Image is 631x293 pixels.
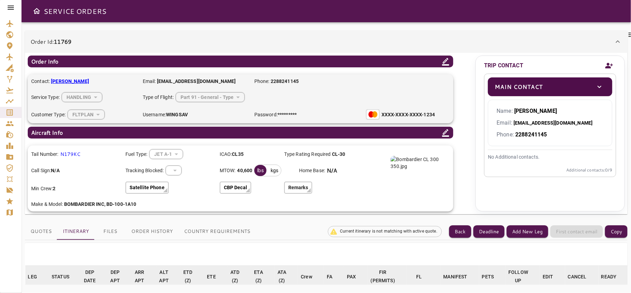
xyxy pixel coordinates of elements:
p: Password: [254,111,359,118]
p: Phone: [497,131,604,139]
p: Min Crew: [31,185,120,192]
b: [EMAIL_ADDRESS][DOMAIN_NAME] [157,78,236,84]
p: No Additional contacts. [488,153,612,161]
span: EDIT [543,273,562,281]
p: Order Id: [30,37,71,46]
div: READY [601,273,617,281]
div: ETD (Z) [183,268,192,285]
span: ETA (Z) [254,268,272,285]
p: Username: [143,111,247,118]
div: Service Type: [31,92,136,102]
b: N/A [51,168,59,173]
div: PAX [347,273,356,281]
h6: SERVICE ORDERS [44,6,106,17]
button: Country Requirements [178,223,256,240]
button: Copy [605,225,628,238]
b: [PERSON_NAME] [51,78,89,84]
span: MANIFEST [443,273,476,281]
p: Tail Number: [31,151,59,158]
b: CL-30 [332,151,345,157]
div: DEP APT [110,268,120,285]
b: [PERSON_NAME] [514,108,557,114]
button: Deadline [473,225,505,238]
div: MTOW: [220,165,294,176]
span: FA [327,273,341,281]
span: PAX [347,273,365,281]
div: ATD (Z) [230,268,239,285]
b: 2 [53,186,55,191]
button: Quotes [25,223,57,240]
div: ARR APT [134,268,145,285]
button: Files [95,223,126,240]
p: Additional contacts: 0 /9 [488,167,612,173]
b: 2288241145 [271,78,299,84]
span: ATD (Z) [230,268,248,285]
button: Order History [126,223,178,240]
div: Fuel Type: [125,149,214,159]
div: Customer Type: [31,109,136,120]
b: XXXX-XXXX-XXXX-1234 [382,112,435,117]
button: toggle [594,81,605,93]
button: Add New Leg [507,225,548,238]
div: lbs [254,165,266,176]
p: TRIP CONTACT [484,61,523,70]
span: ETD (Z) [183,268,201,285]
span: FOLLOW UP [508,268,537,285]
div: Main Contacttoggle [488,77,612,96]
p: ICAO: [220,151,279,158]
div: FL [417,273,422,281]
span: ATA (Z) [278,268,295,285]
p: Remarks [288,184,308,191]
b: 2288241145 [515,131,547,138]
div: HANDLING [149,145,183,163]
span: ALT APT [159,268,178,285]
span: DEP DATE [84,268,105,285]
p: Email: [497,119,604,127]
div: HANDLING [62,88,102,106]
b: CL35 [232,151,244,157]
p: Home Base: [299,167,325,174]
div: STATUS [52,273,69,281]
p: Main Contact [495,83,543,91]
p: Call Sign: [31,167,120,174]
p: CBP Decal [224,184,247,191]
div: Crew [301,273,312,281]
b: BOMBARDIER INC, BD-100-1A10 [64,201,137,207]
div: PETS [482,273,494,281]
div: ATA (Z) [278,268,286,285]
p: Satellite Phone [130,184,165,191]
div: Order Id:11769 [25,31,628,53]
p: N/A [327,166,337,175]
span: FIR (PERMITS) [371,268,404,285]
img: Mastercard [366,109,380,120]
p: Phone: [254,78,299,85]
p: N179KC [60,151,81,158]
div: ALT APT [159,268,169,285]
b: WINGSAV [166,112,188,117]
button: Back [449,225,471,238]
div: EDIT [543,273,553,281]
span: ARR APT [134,268,154,285]
div: ETA (Z) [254,268,263,285]
span: Current itinerary is not matching with active quote. [336,228,441,234]
p: Contact: [31,78,136,85]
div: DEP DATE [84,268,96,285]
button: Itinerary [57,223,95,240]
p: Make & Model: [31,201,150,208]
img: Bombardier CL 300 350.jpg [391,156,449,170]
div: basic tabs example [25,223,256,240]
p: Name: [497,107,604,115]
button: Open drawer [30,4,44,18]
span: READY [601,273,626,281]
div: Type of Flight: [143,92,352,102]
span: PETS [482,273,503,281]
div: Tracking Blocked: [125,165,214,176]
span: CANCEL [568,273,596,281]
span: DEP APT [110,268,129,285]
div: CANCEL [568,273,587,281]
span: LEG [28,273,46,281]
div: kgs [268,165,281,176]
div: HANDLING [176,88,245,106]
span: STATUS [52,273,78,281]
div: FOLLOW UP [508,268,528,285]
